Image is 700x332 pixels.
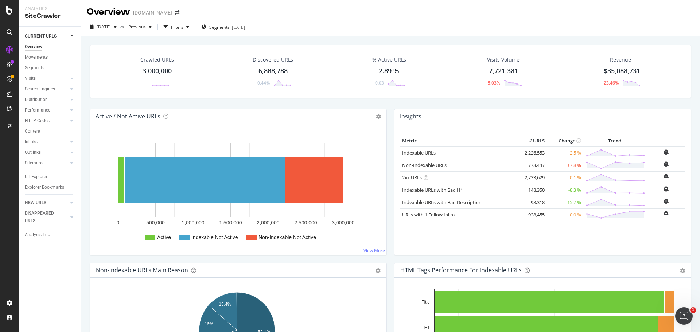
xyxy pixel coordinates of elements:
text: H1 [424,325,430,330]
th: Metric [400,136,517,147]
text: 0 [117,220,120,226]
a: Indexable URLs with Bad H1 [402,187,463,193]
td: +7.8 % [547,159,583,171]
div: Performance [25,106,50,114]
span: Revenue [610,56,631,63]
a: 2xx URLs [402,174,422,181]
div: -5.03% [486,80,500,86]
div: Segments [25,64,44,72]
a: Analysis Info [25,231,75,239]
div: -23.46% [602,80,619,86]
div: Analysis Info [25,231,50,239]
span: 2025 Aug. 16th [97,24,111,30]
div: -0.03 [374,80,384,86]
span: Previous [125,24,146,30]
div: Discovered URLs [253,56,293,63]
a: Overview [25,43,75,51]
a: View More [363,247,385,254]
a: Sitemaps [25,159,68,167]
div: [DATE] [232,24,245,30]
span: vs [120,24,125,30]
a: Url Explorer [25,173,75,181]
td: 773,447 [517,159,547,171]
div: Non-Indexable URLs Main Reason [96,266,188,274]
button: [DATE] [87,21,120,33]
a: Distribution [25,96,68,103]
svg: A chart. [96,136,378,249]
td: -0.0 % [547,208,583,221]
th: # URLS [517,136,547,147]
text: 1,500,000 [219,220,242,226]
div: Movements [25,54,48,61]
a: Movements [25,54,75,61]
div: CURRENT URLS [25,32,57,40]
th: Change [547,136,583,147]
div: Overview [25,43,42,51]
div: Analytics [25,6,75,12]
div: 6,888,788 [258,66,288,76]
a: HTTP Codes [25,117,68,125]
td: 148,350 [517,184,547,196]
div: bell-plus [664,161,669,167]
div: HTTP Codes [25,117,50,125]
div: 7,721,381 [489,66,518,76]
button: Filters [161,21,192,33]
td: 2,226,553 [517,147,547,159]
div: 2.89 % [379,66,399,76]
a: Segments [25,64,75,72]
a: URLs with 1 Follow Inlink [402,211,456,218]
div: bell-plus [664,198,669,204]
span: $35,088,731 [604,66,640,75]
div: Content [25,128,40,135]
div: gear [680,268,685,273]
text: 2,000,000 [257,220,279,226]
div: 3,000,000 [143,66,172,76]
div: DISAPPEARED URLS [25,210,62,225]
text: Non-Indexable Not Active [258,234,316,240]
div: Visits Volume [487,56,520,63]
div: bell-plus [664,173,669,179]
a: Non-Indexable URLs [402,162,447,168]
td: -0.1 % [547,171,583,184]
div: bell-plus [664,186,669,192]
div: Overview [87,6,130,18]
div: Outlinks [25,149,41,156]
div: [DOMAIN_NAME] [133,9,172,16]
td: -15.7 % [547,196,583,208]
i: Options [376,114,381,119]
a: NEW URLS [25,199,68,207]
div: bell-plus [664,149,669,155]
div: gear [376,268,381,273]
iframe: Intercom live chat [675,307,693,325]
div: Distribution [25,96,48,103]
th: Trend [583,136,647,147]
div: Url Explorer [25,173,47,181]
text: Active [157,234,171,240]
text: Title [422,300,430,305]
a: Visits [25,75,68,82]
div: HTML Tags Performance for Indexable URLs [400,266,522,274]
a: Content [25,128,75,135]
div: % Active URLs [372,56,406,63]
div: NEW URLS [25,199,46,207]
button: Segments[DATE] [198,21,248,33]
text: 16% [205,321,213,327]
text: 13.4% [219,302,231,307]
td: 928,455 [517,208,547,221]
text: 3,000,000 [332,220,354,226]
h4: Insights [400,112,421,121]
a: Outlinks [25,149,68,156]
h4: Active / Not Active URLs [96,112,160,121]
div: Filters [171,24,183,30]
text: 500,000 [146,220,165,226]
div: -0.44% [256,80,270,86]
div: Inlinks [25,138,38,146]
span: Segments [209,24,230,30]
text: 2,500,000 [294,220,317,226]
a: Performance [25,106,68,114]
div: Sitemaps [25,159,43,167]
a: Explorer Bookmarks [25,184,75,191]
td: 98,318 [517,196,547,208]
td: -8.3 % [547,184,583,196]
